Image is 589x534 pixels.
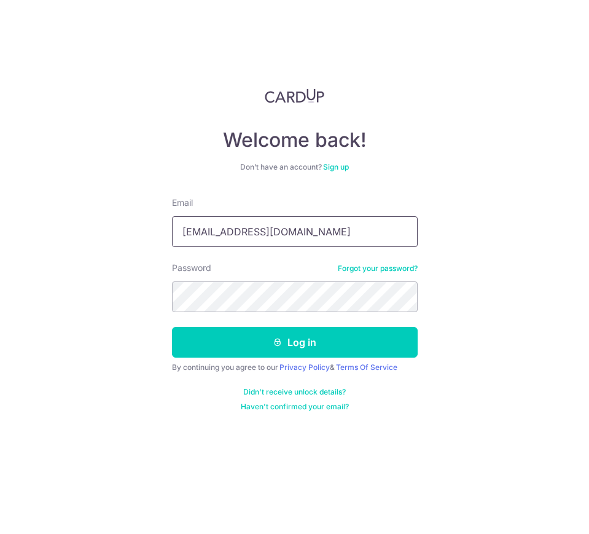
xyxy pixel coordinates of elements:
a: Forgot your password? [338,264,418,273]
a: Haven't confirmed your email? [241,402,349,412]
label: Email [172,197,193,209]
a: Sign up [323,162,349,171]
label: Password [172,262,211,274]
div: Don’t have an account? [172,162,418,172]
button: Log in [172,327,418,358]
input: Enter your Email [172,216,418,247]
img: CardUp Logo [265,88,325,103]
a: Didn't receive unlock details? [243,387,346,397]
h4: Welcome back! [172,128,418,152]
a: Terms Of Service [336,363,397,372]
a: Privacy Policy [279,363,330,372]
div: By continuing you agree to our & [172,363,418,372]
